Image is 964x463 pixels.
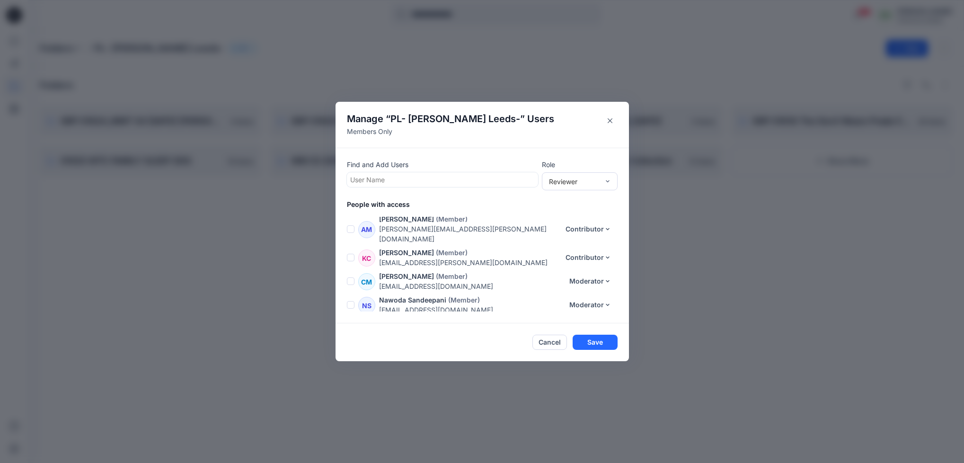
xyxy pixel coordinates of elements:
p: (Member) [436,248,468,258]
p: [PERSON_NAME] [379,214,434,224]
div: CM [358,273,375,290]
div: AM [358,221,375,238]
p: Role [542,160,618,169]
div: KC [358,249,375,267]
p: [PERSON_NAME] [379,248,434,258]
p: People with access [347,199,629,209]
span: PL- [PERSON_NAME] Leeds- [390,113,520,125]
div: NS [358,297,375,314]
button: Cancel [532,335,567,350]
p: [EMAIL_ADDRESS][DOMAIN_NAME] [379,305,563,315]
p: [EMAIL_ADDRESS][DOMAIN_NAME] [379,281,563,291]
p: [EMAIL_ADDRESS][PERSON_NAME][DOMAIN_NAME] [379,258,559,267]
p: Members Only [347,126,554,136]
p: [PERSON_NAME] [379,271,434,281]
p: (Member) [436,271,468,281]
p: (Member) [436,214,468,224]
button: Contributor [559,250,618,265]
p: (Member) [448,295,480,305]
button: Close [602,113,618,128]
p: Find and Add Users [347,160,538,169]
button: Save [573,335,618,350]
h4: Manage “ ” Users [347,113,554,125]
button: Moderator [563,274,618,289]
div: Reviewer [549,177,599,187]
button: Contributor [559,222,618,237]
button: Moderator [563,297,618,312]
p: [PERSON_NAME][EMAIL_ADDRESS][PERSON_NAME][DOMAIN_NAME] [379,224,559,244]
p: Nawoda Sandeepani [379,295,446,305]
